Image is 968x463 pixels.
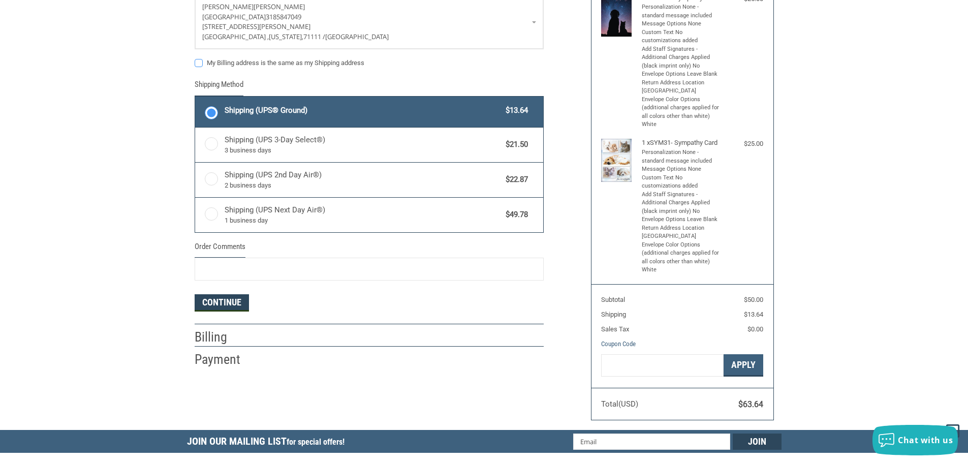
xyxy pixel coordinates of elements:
[898,435,953,446] span: Chat with us
[642,3,721,20] li: Personalization None - standard message included
[601,296,625,303] span: Subtotal
[738,399,763,409] span: $63.64
[744,296,763,303] span: $50.00
[225,180,501,191] span: 2 business days
[642,70,721,79] li: Envelope Options Leave Blank
[202,32,269,41] span: [GEOGRAPHIC_DATA] ,
[642,191,721,216] li: Add Staff Signatures - Additional Charges Applied (black imprint only) No
[195,59,544,67] label: My Billing address is the same as my Shipping address
[225,215,501,226] span: 1 business day
[202,22,310,31] span: [STREET_ADDRESS][PERSON_NAME]
[642,148,721,165] li: Personalization None - standard message included
[195,241,245,258] legend: Order Comments
[303,32,325,41] span: 71111 /
[642,79,721,96] li: Return Address Location [GEOGRAPHIC_DATA]
[601,325,629,333] span: Sales Tax
[642,96,721,129] li: Envelope Color Options (additional charges applied for all colors other than white) White
[642,20,721,28] li: Message Options None
[747,325,763,333] span: $0.00
[195,351,254,368] h2: Payment
[202,2,254,11] span: [PERSON_NAME]
[225,105,501,116] span: Shipping (UPS® Ground)
[225,204,501,226] span: Shipping (UPS Next Day Air®)
[225,134,501,156] span: Shipping (UPS 3-Day Select®)
[601,399,638,409] span: Total (USD)
[266,12,301,21] span: 3185847049
[254,2,305,11] span: [PERSON_NAME]
[601,340,636,348] a: Coupon Code
[642,174,721,191] li: Custom Text No customizations added
[501,174,528,186] span: $22.87
[287,437,345,447] span: for special offers!
[642,28,721,45] li: Custom Text No customizations added
[225,145,501,156] span: 3 business days
[187,430,350,456] h5: Join Our Mailing List
[195,329,254,346] h2: Billing
[573,434,730,450] input: Email
[195,294,249,312] button: Continue
[601,311,626,318] span: Shipping
[744,311,763,318] span: $13.64
[269,32,303,41] span: [US_STATE],
[642,139,721,147] h4: 1 x SYM31- Sympathy Card
[501,105,528,116] span: $13.64
[642,45,721,71] li: Add Staff Signatures - Additional Charges Applied (black imprint only) No
[195,79,243,96] legend: Shipping Method
[723,139,763,149] div: $25.00
[642,241,721,274] li: Envelope Color Options (additional charges applied for all colors other than white) White
[642,224,721,241] li: Return Address Location [GEOGRAPHIC_DATA]
[202,12,266,21] span: [GEOGRAPHIC_DATA]
[501,209,528,221] span: $49.78
[733,434,782,450] input: Join
[225,169,501,191] span: Shipping (UPS 2nd Day Air®)
[501,139,528,150] span: $21.50
[325,32,389,41] span: [GEOGRAPHIC_DATA]
[642,165,721,174] li: Message Options None
[601,354,724,377] input: Gift Certificate or Coupon Code
[724,354,763,377] button: Apply
[872,425,958,455] button: Chat with us
[642,215,721,224] li: Envelope Options Leave Blank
